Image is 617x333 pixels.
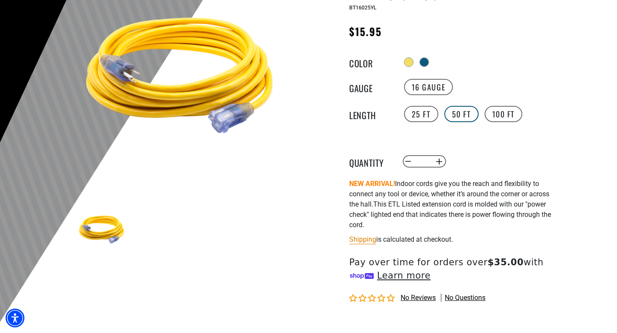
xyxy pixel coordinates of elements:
legend: Length [349,108,392,120]
legend: Color [349,57,392,68]
span: No questions [445,293,485,303]
strong: NEW ARRIVAL! [349,180,395,188]
label: 25 FT [404,106,438,122]
legend: Gauge [349,81,392,93]
label: 100 FT [485,106,523,122]
a: Shipping [349,235,376,243]
span: 0.00 stars [349,294,396,303]
span: Indoor cords give you the reach and flexibility to connect any tool or device, whether it’s aroun... [349,180,551,229]
span: BT16025YL [349,5,376,11]
label: Quantity [349,156,392,167]
div: Accessibility Menu [6,309,24,327]
span: No reviews [401,294,436,302]
label: 16 Gauge [404,79,453,95]
span: $15.95 [349,24,382,39]
div: is calculated at checkout. [349,234,559,245]
img: Yellow [77,204,126,253]
label: 50 FT [444,106,479,122]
